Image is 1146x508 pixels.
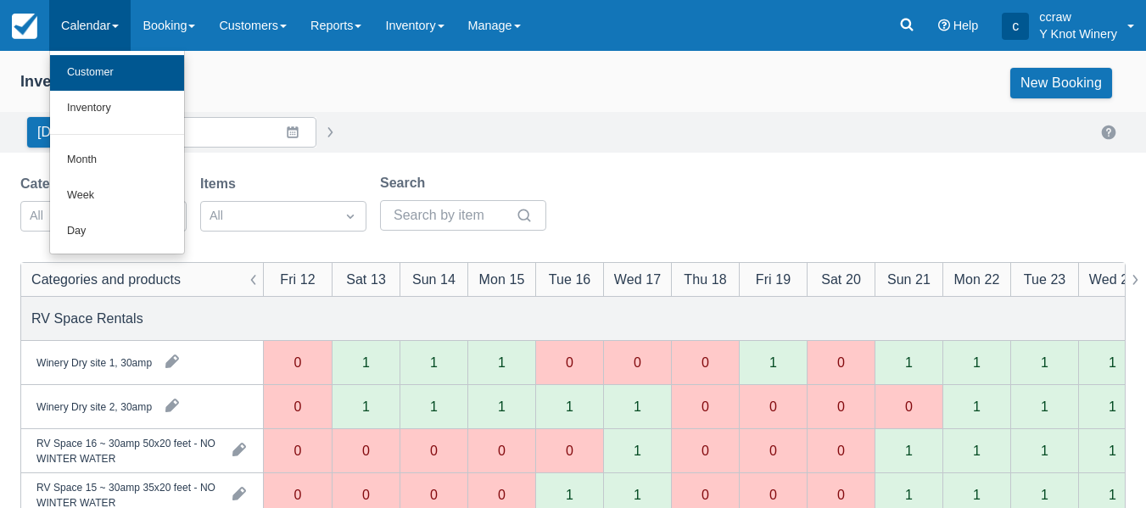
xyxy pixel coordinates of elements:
p: Y Knot Winery [1039,25,1117,42]
div: 0 [837,444,845,457]
div: 1 [1109,444,1116,457]
div: 0 [807,385,875,429]
div: 1 [634,399,641,413]
div: 0 [702,444,709,457]
div: 0 [634,355,641,369]
div: Mon 22 [954,269,1000,289]
div: 1 [332,341,400,385]
div: RV Space 16 ~ 30amp 50x20 feet - NO WINTER WATER [36,435,219,466]
div: Sat 20 [821,269,861,289]
input: Date [125,117,316,148]
div: 0 [498,444,506,457]
div: 1 [362,399,370,413]
div: 1 [603,429,671,473]
div: 0 [837,488,845,501]
div: 0 [769,444,777,457]
div: 0 [294,444,302,457]
span: Help [953,19,979,32]
div: 1 [1041,444,1048,457]
div: 1 [634,488,641,501]
div: 1 [1041,355,1048,369]
div: 1 [973,444,981,457]
label: Search [380,173,432,193]
div: 0 [294,355,302,369]
div: 0 [430,488,438,501]
div: 0 [362,444,370,457]
a: Customer [50,55,184,91]
div: Tue 16 [549,269,591,289]
div: Mon 15 [479,269,525,289]
div: Inventory Calendar [20,72,160,92]
div: Sun 21 [887,269,931,289]
div: 0 [671,429,739,473]
div: 0 [905,399,913,413]
div: 1 [1078,385,1146,429]
a: Month [50,142,184,178]
div: 0 [566,444,573,457]
div: 0 [807,429,875,473]
div: Sat 13 [346,269,386,289]
div: 0 [875,385,942,429]
div: 0 [671,385,739,429]
div: 0 [702,355,709,369]
div: 0 [332,429,400,473]
div: 1 [973,355,981,369]
div: 1 [535,385,603,429]
div: 1 [467,341,535,385]
div: 1 [634,444,641,457]
div: Fri 19 [756,269,791,289]
div: 1 [430,399,438,413]
div: 0 [769,399,777,413]
div: 1 [498,399,506,413]
label: Categories [20,174,98,194]
div: Winery Dry site 1, 30amp [36,354,152,370]
div: 1 [942,429,1010,473]
div: 1 [1041,399,1048,413]
div: 1 [400,341,467,385]
a: Week [50,178,184,214]
div: 1 [942,341,1010,385]
div: 0 [264,341,332,385]
div: 0 [264,385,332,429]
div: 0 [430,444,438,457]
div: 0 [498,488,506,501]
div: 1 [905,444,913,457]
button: [DATE] [27,117,91,148]
div: 1 [905,355,913,369]
div: Fri 12 [280,269,315,289]
div: Wed 17 [614,269,661,289]
a: New Booking [1010,68,1112,98]
img: checkfront-main-nav-mini-logo.png [12,14,37,39]
div: 1 [739,341,807,385]
div: 0 [739,429,807,473]
div: 0 [739,385,807,429]
div: 0 [603,341,671,385]
span: Dropdown icon [342,208,359,225]
div: 0 [702,488,709,501]
div: 1 [905,488,913,501]
div: 1 [769,355,777,369]
div: 1 [973,488,981,501]
ul: Calendar [49,51,185,254]
div: Thu 18 [684,269,726,289]
div: 1 [1010,341,1078,385]
div: 1 [1041,488,1048,501]
div: 1 [1010,385,1078,429]
div: RV Space Rentals [31,308,143,328]
div: 1 [1078,429,1146,473]
div: 0 [294,399,302,413]
div: 0 [837,399,845,413]
div: 1 [498,355,506,369]
div: 0 [535,429,603,473]
div: 1 [400,385,467,429]
div: 0 [807,341,875,385]
div: 0 [837,355,845,369]
div: 0 [467,429,535,473]
div: 1 [1109,355,1116,369]
div: Winery Dry site 2, 30amp [36,399,152,414]
div: 0 [769,488,777,501]
i: Help [938,20,950,31]
div: Wed 24 [1089,269,1136,289]
div: 0 [702,399,709,413]
div: 1 [566,488,573,501]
